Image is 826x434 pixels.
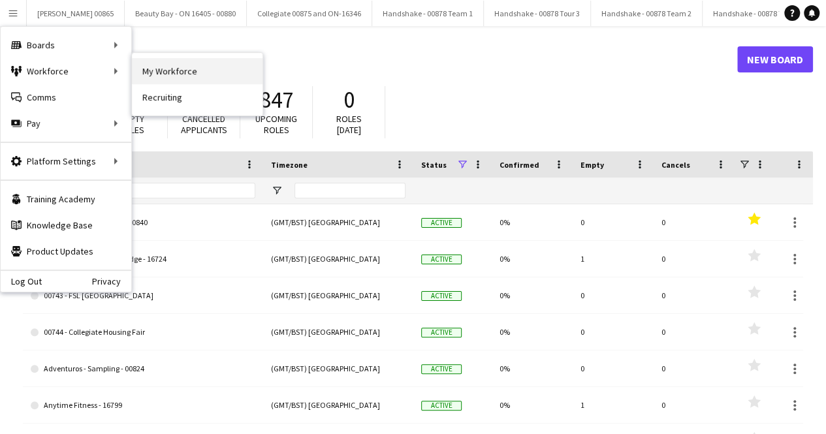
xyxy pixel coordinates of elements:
span: Active [421,401,462,411]
span: Cancels [661,160,690,170]
div: (GMT/BST) [GEOGRAPHIC_DATA] [263,241,413,277]
a: Comms [1,84,131,110]
div: 0 [573,350,654,386]
div: 0% [492,314,573,350]
div: 0% [492,277,573,313]
a: New Board [737,46,813,72]
span: 847 [260,85,293,114]
span: Upcoming roles [255,113,297,136]
button: Handshake - 00878 Tour 3 [484,1,591,26]
span: Active [421,255,462,264]
div: (GMT/BST) [GEOGRAPHIC_DATA] [263,277,413,313]
span: Active [421,218,462,228]
div: 1 [573,387,654,423]
div: 0 [654,204,735,240]
button: Handshake - 00878 Team 1 [372,1,484,26]
a: Native - Well Being Fairs - 00840 [31,204,255,241]
div: Boards [1,32,131,58]
span: Confirmed [500,160,539,170]
div: Pay [1,110,131,136]
span: Empty [580,160,604,170]
button: Handshake - 00878 Team 4 [703,1,814,26]
div: 0 [573,314,654,350]
a: My Workforce [132,58,262,84]
div: 0 [654,387,735,423]
button: Collegiate 00875 and ON-16346 [247,1,372,26]
input: Timezone Filter Input [294,183,405,198]
h1: Boards [23,50,737,69]
div: 0% [492,204,573,240]
span: 0 [343,85,355,114]
div: Workforce [1,58,131,84]
div: 0% [492,387,573,423]
button: [PERSON_NAME] 00865 [27,1,125,26]
div: Platform Settings [1,148,131,174]
a: Training Academy [1,186,131,212]
span: Timezone [271,160,308,170]
div: (GMT/BST) [GEOGRAPHIC_DATA] [263,204,413,240]
div: 0 [654,277,735,313]
a: 00743 - FSL [GEOGRAPHIC_DATA] [31,277,255,314]
div: 0 [573,204,654,240]
div: 0 [654,314,735,350]
div: 1 [573,241,654,277]
div: 0% [492,350,573,386]
span: Active [421,364,462,374]
a: Log Out [1,276,42,287]
span: Status [421,160,447,170]
span: Active [421,328,462,337]
div: (GMT/BST) [GEOGRAPHIC_DATA] [263,387,413,423]
div: 0% [492,241,573,277]
a: Knowledge Base [1,212,131,238]
a: Anytime Fitness - 16799 [31,387,255,424]
div: 0 [654,350,735,386]
button: Beauty Bay - ON 16405 - 00880 [125,1,247,26]
a: Product Updates [1,238,131,264]
a: Adventuros - Sampling - 00824 [31,350,255,387]
div: (GMT/BST) [GEOGRAPHIC_DATA] [263,314,413,350]
span: Roles [DATE] [336,113,362,136]
div: 0 [573,277,654,313]
div: (GMT/BST) [GEOGRAPHIC_DATA] [263,350,413,386]
input: Board name Filter Input [54,183,255,198]
button: Open Filter Menu [271,185,283,196]
span: Cancelled applicants [181,113,227,136]
a: 00744 - Collegiate Housing Fair [31,314,255,350]
div: 0 [654,241,735,277]
a: Privacy [92,276,131,287]
button: Handshake - 00878 Team 2 [591,1,703,26]
a: Autograph Dental Cambridge - 16724 [31,241,255,277]
span: Active [421,291,462,301]
a: Recruiting [132,84,262,110]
